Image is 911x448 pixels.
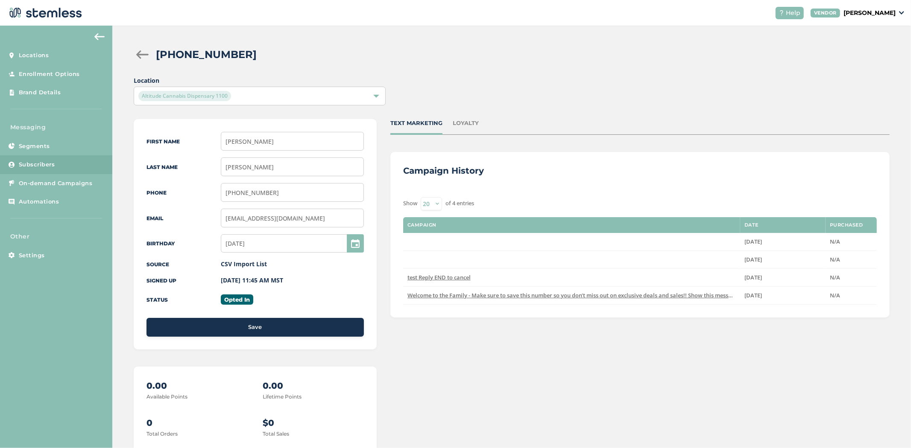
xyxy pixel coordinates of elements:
[221,234,364,253] input: MM/DD/YYYY
[138,91,231,101] span: Altitude Cannabis Dispensary 1100
[263,379,363,392] p: 0.00
[134,76,386,85] label: Location
[19,51,49,60] span: Locations
[453,119,479,128] div: LOYALTY
[146,189,167,196] label: Phone
[146,164,178,170] label: Last Name
[7,4,82,21] img: logo-dark-0685b13c.svg
[19,198,59,206] span: Automations
[19,88,61,97] span: Brand Details
[146,318,364,337] button: Save
[146,261,169,268] label: Source
[19,142,50,151] span: Segments
[146,393,187,400] label: Available Points
[263,416,363,429] p: $0
[221,294,253,305] label: Opted In
[146,277,176,284] label: Signed up
[779,10,784,15] img: icon-help-white-03924b79.svg
[146,416,247,429] p: 0
[811,9,840,17] div: VENDOR
[19,179,93,188] span: On-demand Campaigns
[94,33,105,40] img: icon-arrow-back-accent-c549486e.svg
[146,297,168,303] label: Status
[899,11,904,15] img: icon_down-arrow-small-66adaf34.svg
[156,47,257,62] h2: [PHONE_NUMBER]
[263,431,289,437] label: Total Sales
[263,393,302,400] label: Lifetime Points
[390,119,442,128] div: TEXT MARKETING
[19,251,45,260] span: Settings
[19,160,55,169] span: Subscribers
[146,240,175,247] label: Birthday
[221,260,267,268] label: CSV Import List
[146,215,163,221] label: Email
[221,276,283,284] label: [DATE] 11:45 AM MST
[146,431,178,437] label: Total Orders
[146,138,180,145] label: First Name
[868,407,911,448] iframe: Chat Widget
[146,379,247,392] p: 0.00
[844,9,896,17] p: [PERSON_NAME]
[248,323,262,332] span: Save
[786,9,800,17] span: Help
[19,70,80,79] span: Enrollment Options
